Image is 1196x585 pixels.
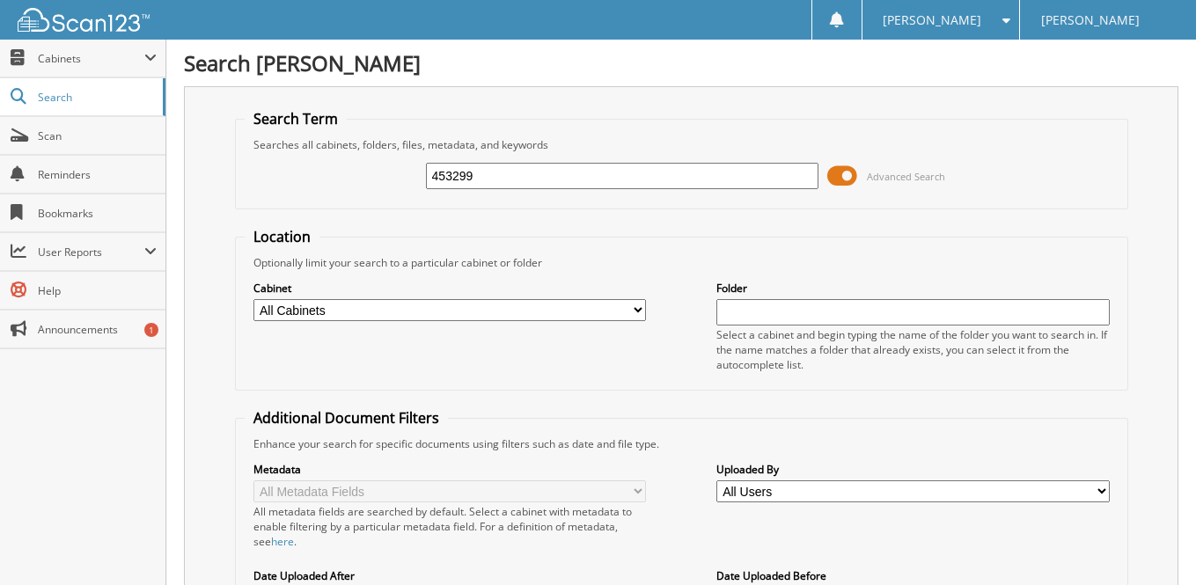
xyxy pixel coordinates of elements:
[1041,15,1140,26] span: [PERSON_NAME]
[245,227,319,246] legend: Location
[867,170,945,183] span: Advanced Search
[716,281,1110,296] label: Folder
[245,255,1119,270] div: Optionally limit your search to a particular cabinet or folder
[144,323,158,337] div: 1
[38,167,157,182] span: Reminders
[253,504,647,549] div: All metadata fields are searched by default. Select a cabinet with metadata to enable filtering b...
[253,462,647,477] label: Metadata
[38,283,157,298] span: Help
[38,90,154,105] span: Search
[716,327,1110,372] div: Select a cabinet and begin typing the name of the folder you want to search in. If the name match...
[245,137,1119,152] div: Searches all cabinets, folders, files, metadata, and keywords
[38,245,144,260] span: User Reports
[38,128,157,143] span: Scan
[38,51,144,66] span: Cabinets
[253,281,647,296] label: Cabinet
[38,206,157,221] span: Bookmarks
[18,8,150,32] img: scan123-logo-white.svg
[883,15,981,26] span: [PERSON_NAME]
[184,48,1178,77] h1: Search [PERSON_NAME]
[253,568,647,583] label: Date Uploaded After
[38,322,157,337] span: Announcements
[716,568,1110,583] label: Date Uploaded Before
[716,462,1110,477] label: Uploaded By
[245,408,448,428] legend: Additional Document Filters
[271,534,294,549] a: here
[245,436,1119,451] div: Enhance your search for specific documents using filters such as date and file type.
[245,109,347,128] legend: Search Term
